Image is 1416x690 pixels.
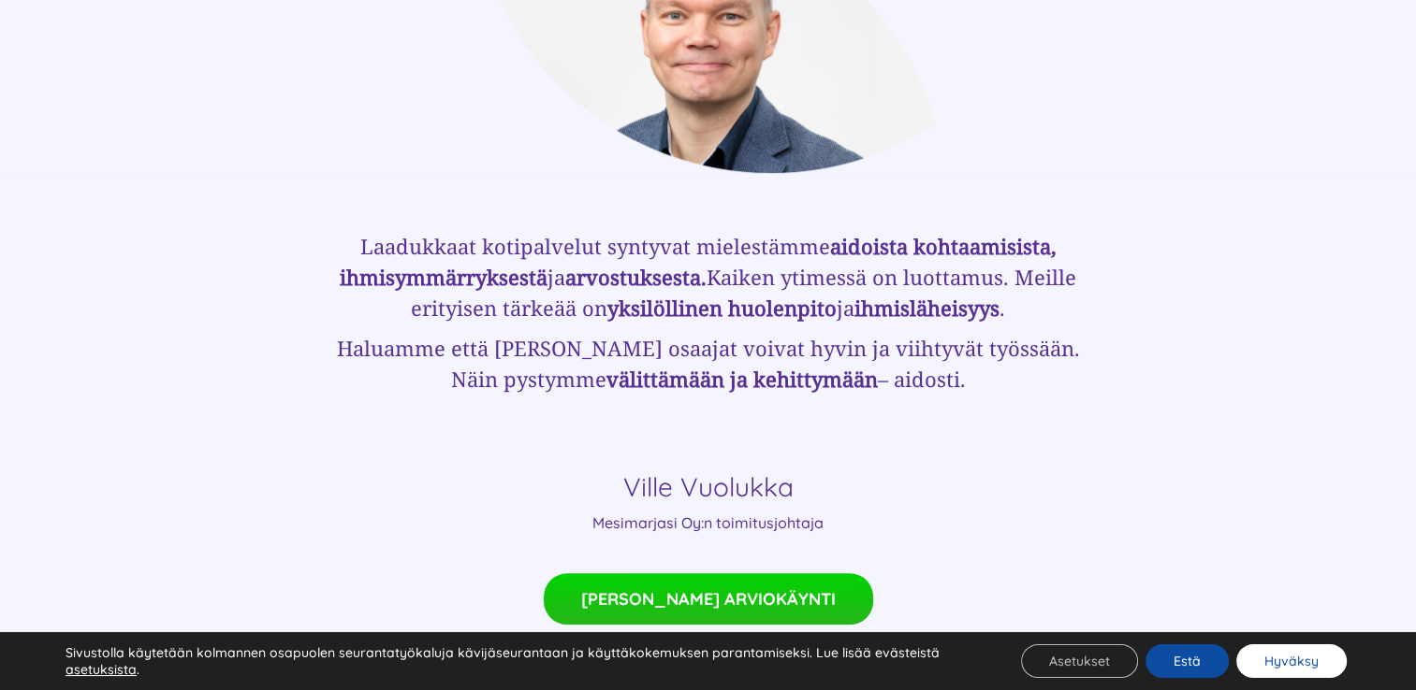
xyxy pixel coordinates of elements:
strong: välit­tämään ja kehittymään [606,365,877,393]
h4: Ville Vuolukka [333,471,1082,503]
button: Asetukset [1021,644,1138,678]
strong: yksilöllinen huolen­pito [607,294,837,322]
p: Mesimarjasi Oy:n toimitusjohtaja [333,511,1082,534]
strong: ihmis­läheisyys [854,294,1000,322]
strong: arvos­tuksesta. [565,263,707,291]
p: Sivustolla käytetään kolmannen osapuolen seurantatyökaluja kävijäseurantaan ja käyttäkokemuksen p... [66,644,975,678]
p: — [147,625,1270,653]
span: [PERSON_NAME] ARVIOKÄYNTI [581,589,836,609]
button: Hyväksy [1236,644,1347,678]
h3: Haluamme että [PERSON_NAME] osaa­jat voivat hyvin ja viih­tyvät työssään. Näin pystymme – aidosti. [333,333,1082,395]
a: [PERSON_NAME] ARVIOKÄYNTI [544,573,873,625]
button: asetuksista [66,661,137,678]
button: Estä [1146,644,1229,678]
h3: Laadukkaat kotipalvelut syntyvat mielestämme ja Kaiken ytimessä on luottamus. Meille erityisen tä... [333,231,1082,323]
